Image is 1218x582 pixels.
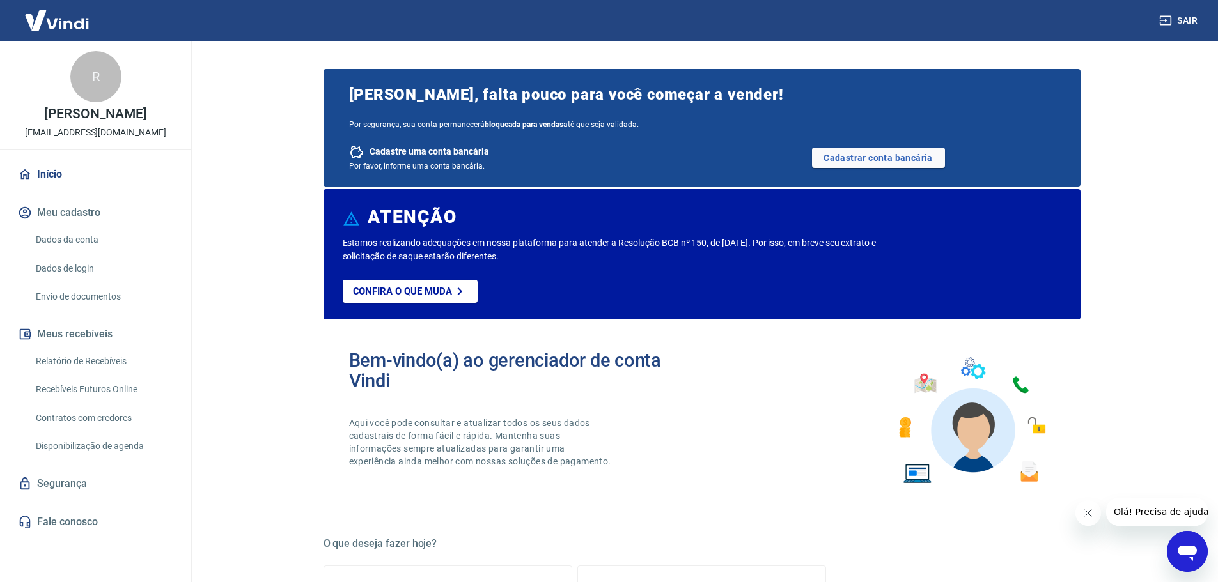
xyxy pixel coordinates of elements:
[1167,531,1208,572] iframe: Botão para abrir a janela de mensagens
[324,537,1081,550] h5: O que deseja fazer hoje?
[31,348,176,374] a: Relatório de Recebíveis
[349,120,1055,129] span: Por segurança, sua conta permanecerá até que seja validada.
[15,1,98,40] img: Vindi
[1106,498,1208,526] iframe: Mensagem da empresa
[353,286,452,297] p: Confira o que muda
[812,148,945,168] a: Cadastrar conta bancária
[1075,500,1101,526] iframe: Fechar mensagem
[349,417,614,468] p: Aqui você pode consultar e atualizar todos os seus dados cadastrais de forma fácil e rápida. Mant...
[343,280,478,303] a: Confira o que muda
[8,9,107,19] span: Olá! Precisa de ajuda?
[368,211,457,224] h6: ATENÇÃO
[370,146,489,158] span: Cadastre uma conta bancária
[44,107,146,121] p: [PERSON_NAME]
[349,84,1055,105] span: [PERSON_NAME], falta pouco para você começar a vender!
[15,320,176,348] button: Meus recebíveis
[31,405,176,431] a: Contratos com credores
[70,51,121,102] div: R
[31,433,176,459] a: Disponibilização de agenda
[349,162,485,171] span: Por favor, informe uma conta bancária.
[15,199,176,227] button: Meu cadastro
[31,376,176,402] a: Recebíveis Futuros Online
[31,284,176,310] a: Envio de documentos
[31,227,176,253] a: Dados da conta
[349,350,702,391] h2: Bem-vindo(a) ao gerenciador de conta Vindi
[15,470,176,498] a: Segurança
[1157,9,1203,33] button: Sair
[15,160,176,188] a: Início
[31,256,176,282] a: Dados de login
[485,120,563,129] b: bloqueada para vendas
[15,508,176,536] a: Fale conosco
[343,236,917,263] p: Estamos realizando adequações em nossa plataforma para atender a Resolução BCB nº 150, de [DATE]....
[25,126,166,139] p: [EMAIL_ADDRESS][DOMAIN_NAME]
[887,350,1055,491] img: Imagem de um avatar masculino com diversos icones exemplificando as funcionalidades do gerenciado...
